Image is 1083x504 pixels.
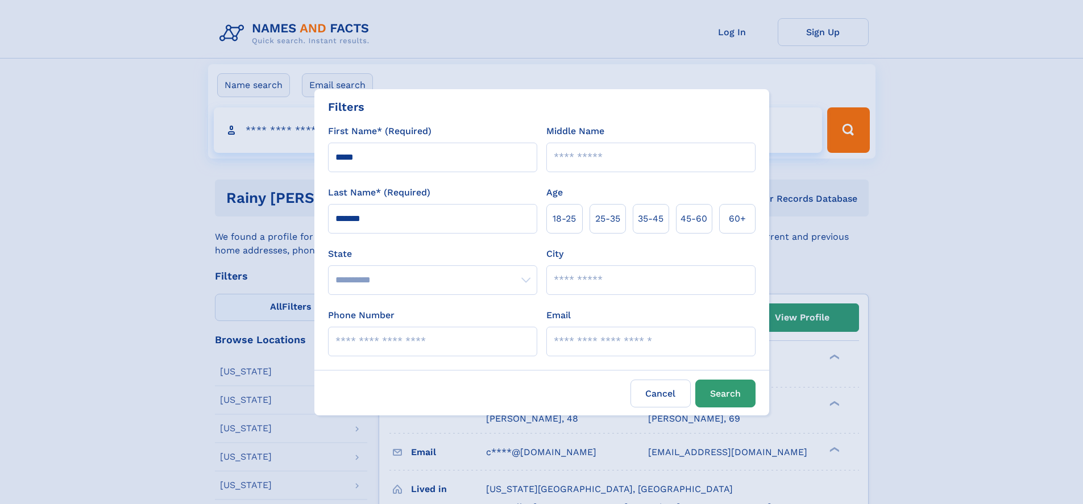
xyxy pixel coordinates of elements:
[328,124,431,138] label: First Name* (Required)
[328,309,395,322] label: Phone Number
[328,98,364,115] div: Filters
[553,212,576,226] span: 18‑25
[328,247,537,261] label: State
[546,124,604,138] label: Middle Name
[695,380,756,407] button: Search
[546,247,563,261] label: City
[630,380,691,407] label: Cancel
[546,186,563,199] label: Age
[546,309,571,322] label: Email
[595,212,620,226] span: 25‑35
[328,186,430,199] label: Last Name* (Required)
[729,212,746,226] span: 60+
[638,212,663,226] span: 35‑45
[680,212,707,226] span: 45‑60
